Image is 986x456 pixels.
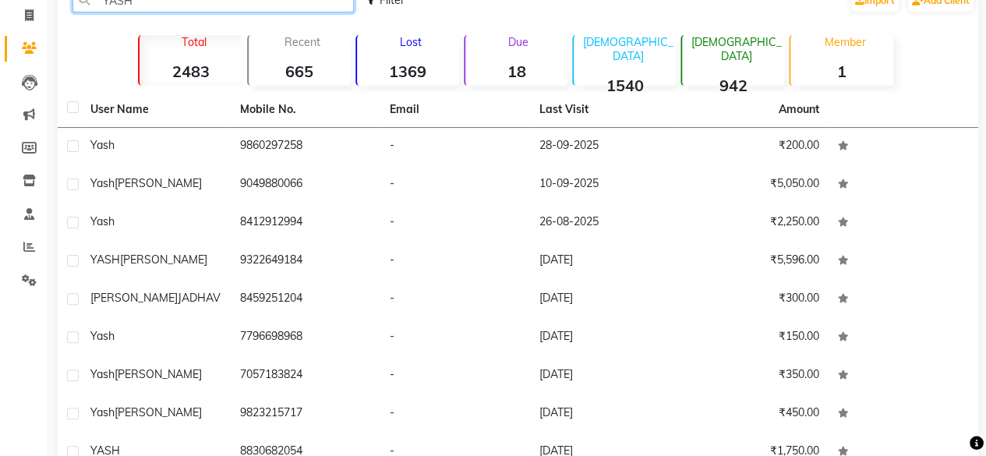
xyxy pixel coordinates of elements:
td: 9049880066 [231,166,380,204]
td: 8412912994 [231,204,380,242]
td: [DATE] [529,357,679,395]
td: 26-08-2025 [529,204,679,242]
td: ₹300.00 [679,281,829,319]
p: Due [468,35,567,49]
td: - [380,166,530,204]
td: ₹350.00 [679,357,829,395]
td: - [380,357,530,395]
th: Mobile No. [231,92,380,128]
th: Last Visit [529,92,679,128]
td: 9823215717 [231,395,380,433]
td: - [380,395,530,433]
td: 28-09-2025 [529,128,679,166]
td: 9322649184 [231,242,380,281]
span: JADHAV [178,291,221,305]
p: Lost [363,35,459,49]
td: ₹2,250.00 [679,204,829,242]
span: yash [90,405,115,419]
span: [PERSON_NAME] [115,367,202,381]
th: User Name [81,92,231,128]
p: [DEMOGRAPHIC_DATA] [580,35,676,63]
p: [DEMOGRAPHIC_DATA] [688,35,784,63]
span: yash [90,214,115,228]
td: ₹5,596.00 [679,242,829,281]
th: Amount [769,92,829,127]
strong: 665 [249,62,351,81]
p: Recent [255,35,351,49]
span: yash [90,176,115,190]
td: 7057183824 [231,357,380,395]
span: [PERSON_NAME] [120,253,207,267]
td: 8459251204 [231,281,380,319]
td: ₹450.00 [679,395,829,433]
td: - [380,281,530,319]
strong: 1 [790,62,892,81]
span: YASH [90,253,120,267]
td: 10-09-2025 [529,166,679,204]
td: [DATE] [529,395,679,433]
span: yash [90,138,115,152]
td: - [380,204,530,242]
strong: 2483 [140,62,242,81]
td: [DATE] [529,281,679,319]
td: 9860297258 [231,128,380,166]
td: ₹200.00 [679,128,829,166]
strong: 1369 [357,62,459,81]
th: Email [380,92,530,128]
td: - [380,128,530,166]
td: ₹150.00 [679,319,829,357]
span: yash [90,329,115,343]
p: Member [797,35,892,49]
td: - [380,242,530,281]
td: ₹5,050.00 [679,166,829,204]
td: - [380,319,530,357]
span: [PERSON_NAME] [90,291,178,305]
span: [PERSON_NAME] [115,176,202,190]
td: 7796698968 [231,319,380,357]
strong: 942 [682,76,784,95]
strong: 18 [465,62,567,81]
span: yash [90,367,115,381]
td: [DATE] [529,319,679,357]
strong: 1540 [574,76,676,95]
span: [PERSON_NAME] [115,405,202,419]
p: Total [146,35,242,49]
td: [DATE] [529,242,679,281]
